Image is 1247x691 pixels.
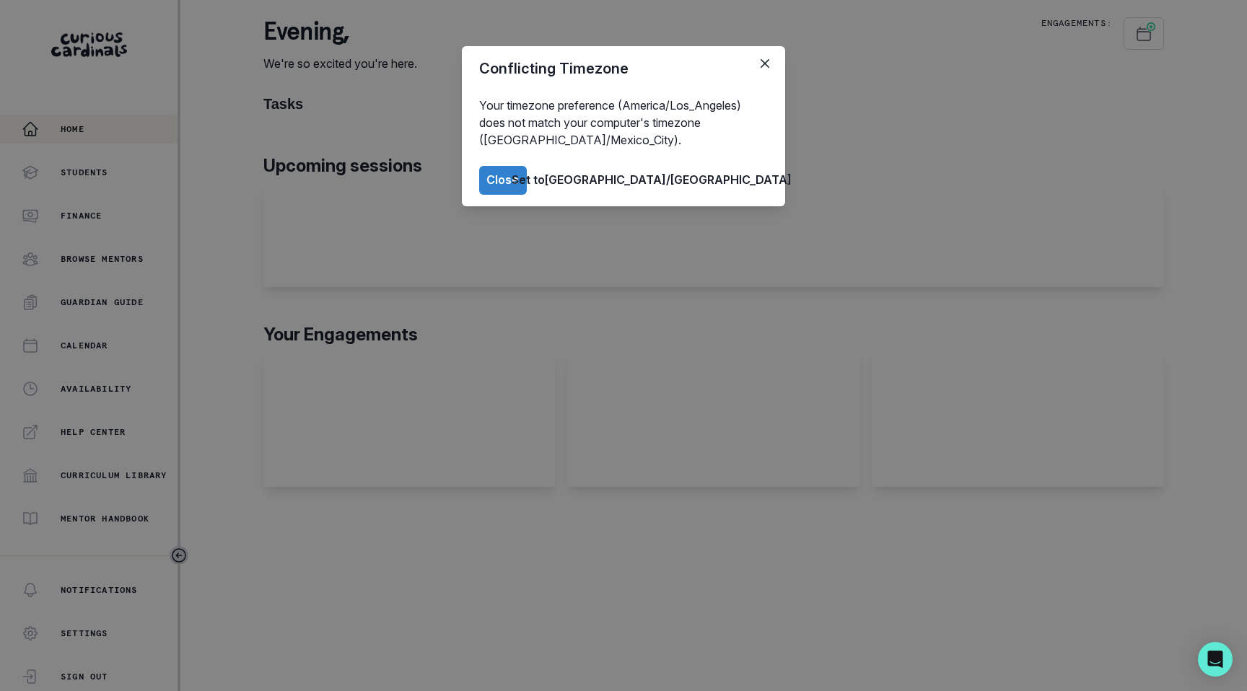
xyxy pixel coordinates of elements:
[535,166,768,195] button: Set to[GEOGRAPHIC_DATA]/[GEOGRAPHIC_DATA]
[753,52,776,75] button: Close
[479,166,527,195] button: Close
[462,46,785,91] header: Conflicting Timezone
[1198,642,1233,677] div: Open Intercom Messenger
[462,91,785,154] div: Your timezone preference (America/Los_Angeles) does not match your computer's timezone ([GEOGRAPH...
